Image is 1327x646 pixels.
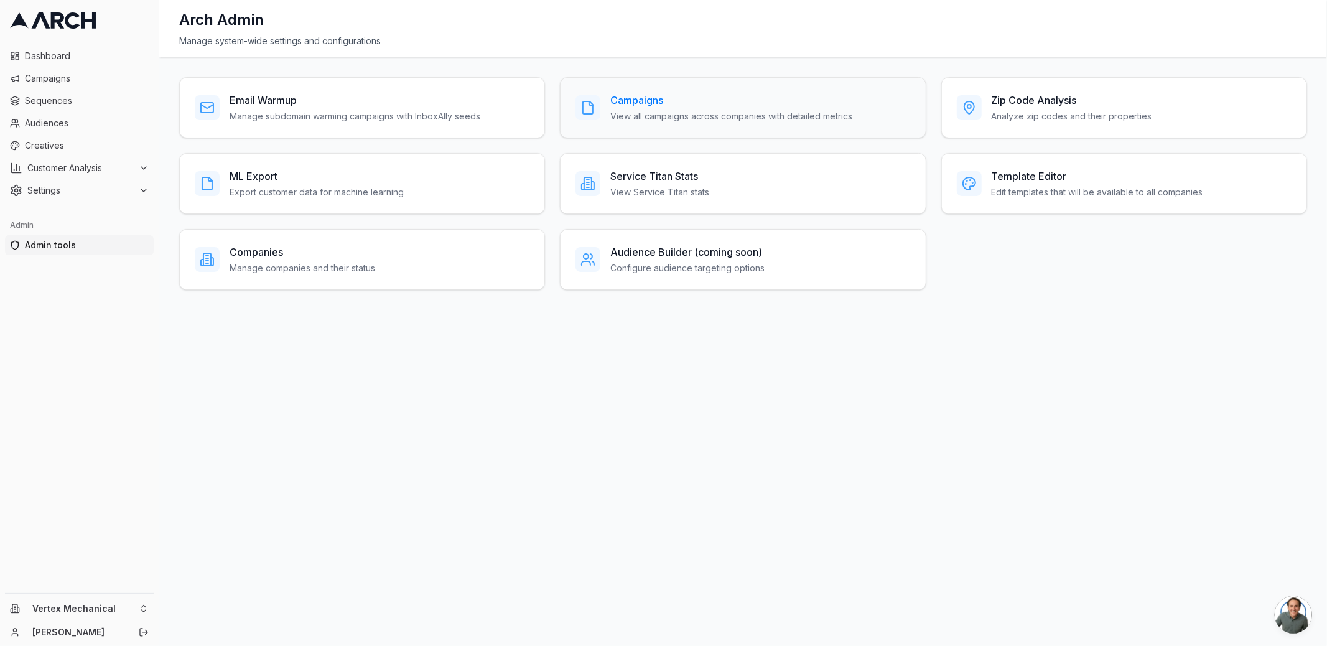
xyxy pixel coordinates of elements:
[5,68,154,88] a: Campaigns
[25,72,149,85] span: Campaigns
[230,245,375,260] h3: Companies
[610,110,852,123] p: View all campaigns across companies with detailed metrics
[179,77,545,138] a: Email WarmupManage subdomain warming campaigns with InboxAlly seeds
[25,117,149,129] span: Audiences
[992,186,1203,199] p: Edit templates that will be available to all companies
[25,50,149,62] span: Dashboard
[179,10,264,30] h1: Arch Admin
[992,93,1152,108] h3: Zip Code Analysis
[135,624,152,641] button: Log out
[5,158,154,178] button: Customer Analysis
[230,110,480,123] p: Manage subdomain warming campaigns with InboxAlly seeds
[5,136,154,156] a: Creatives
[27,162,134,174] span: Customer Analysis
[5,235,154,255] a: Admin tools
[1275,596,1312,634] div: Open chat
[560,77,926,138] a: CampaignsView all campaigns across companies with detailed metrics
[27,184,134,197] span: Settings
[610,245,765,260] h3: Audience Builder (coming soon)
[5,46,154,66] a: Dashboard
[179,35,1307,47] div: Manage system-wide settings and configurations
[25,95,149,107] span: Sequences
[230,262,375,274] p: Manage companies and their status
[179,153,545,214] a: ML ExportExport customer data for machine learning
[32,603,134,614] span: Vertex Mechanical
[25,139,149,152] span: Creatives
[5,599,154,619] button: Vertex Mechanical
[5,215,154,235] div: Admin
[230,186,404,199] p: Export customer data for machine learning
[179,229,545,290] a: CompaniesManage companies and their status
[560,153,926,214] a: Service Titan StatsView Service Titan stats
[230,169,404,184] h3: ML Export
[610,186,709,199] p: View Service Titan stats
[32,626,125,639] a: [PERSON_NAME]
[25,239,149,251] span: Admin tools
[610,262,765,274] p: Configure audience targeting options
[5,91,154,111] a: Sequences
[992,110,1152,123] p: Analyze zip codes and their properties
[610,169,709,184] h3: Service Titan Stats
[992,169,1203,184] h3: Template Editor
[610,93,852,108] h3: Campaigns
[941,153,1307,214] a: Template EditorEdit templates that will be available to all companies
[230,93,480,108] h3: Email Warmup
[941,77,1307,138] a: Zip Code AnalysisAnalyze zip codes and their properties
[5,180,154,200] button: Settings
[560,229,926,290] a: Audience Builder (coming soon)Configure audience targeting options
[5,113,154,133] a: Audiences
